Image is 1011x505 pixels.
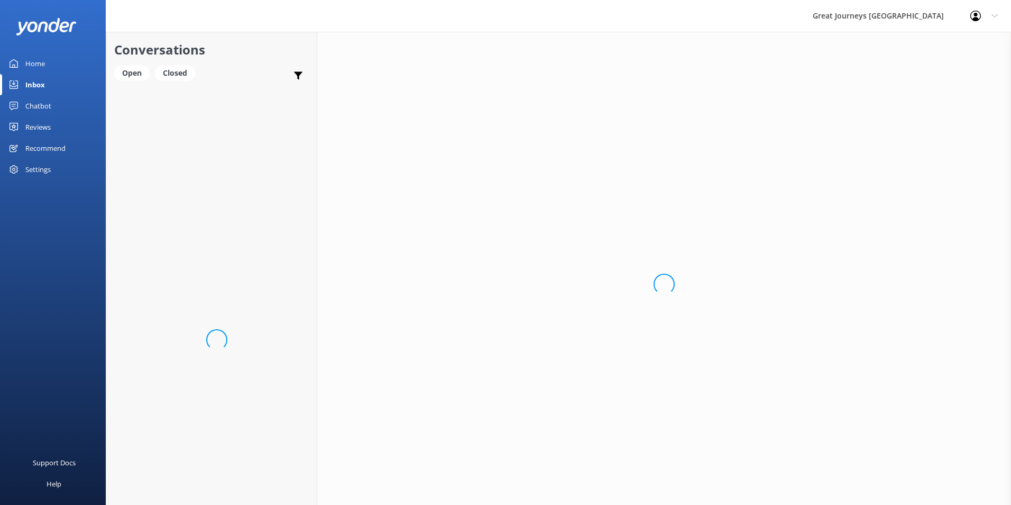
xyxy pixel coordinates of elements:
div: Support Docs [33,452,76,473]
div: Chatbot [25,95,51,116]
a: Open [114,67,155,78]
div: Help [47,473,61,494]
div: Home [25,53,45,74]
div: Reviews [25,116,51,138]
div: Closed [155,65,195,81]
div: Inbox [25,74,45,95]
div: Recommend [25,138,66,159]
img: yonder-white-logo.png [16,18,77,35]
div: Settings [25,159,51,180]
h2: Conversations [114,40,309,60]
div: Open [114,65,150,81]
a: Closed [155,67,200,78]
